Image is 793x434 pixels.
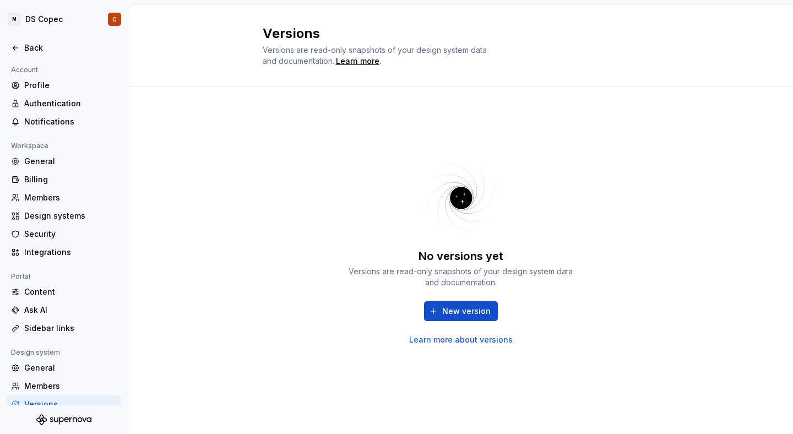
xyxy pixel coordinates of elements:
[334,57,381,66] span: .
[24,156,117,167] div: General
[7,225,121,243] a: Security
[336,56,379,67] a: Learn more
[24,362,117,373] div: General
[7,189,121,207] a: Members
[8,13,21,26] div: M
[7,63,42,77] div: Account
[7,283,121,301] a: Content
[7,153,121,170] a: General
[7,270,35,283] div: Portal
[7,301,121,319] a: Ask AI
[24,174,117,185] div: Billing
[24,98,117,109] div: Authentication
[7,243,121,261] a: Integrations
[7,139,53,153] div: Workspace
[24,399,117,410] div: Versions
[7,113,121,131] a: Notifications
[7,39,121,57] a: Back
[24,229,117,240] div: Security
[24,116,117,127] div: Notifications
[409,334,513,345] a: Learn more about versions
[7,95,121,112] a: Authentication
[442,306,491,317] span: New version
[345,266,577,288] div: Versions are read-only snapshots of your design system data and documentation.
[24,192,117,203] div: Members
[7,319,121,337] a: Sidebar links
[112,15,117,24] div: C
[424,301,498,321] button: New version
[7,359,121,377] a: General
[419,248,503,264] div: No versions yet
[25,14,63,25] div: DS Copec
[24,247,117,258] div: Integrations
[263,25,646,42] h2: Versions
[7,171,121,188] a: Billing
[7,346,64,359] div: Design system
[7,395,121,413] a: Versions
[24,210,117,221] div: Design systems
[24,286,117,297] div: Content
[24,323,117,334] div: Sidebar links
[24,381,117,392] div: Members
[7,207,121,225] a: Design systems
[24,42,117,53] div: Back
[263,45,487,66] span: Versions are read-only snapshots of your design system data and documentation.
[7,77,121,94] a: Profile
[2,7,126,31] button: MDS CopecC
[7,377,121,395] a: Members
[24,305,117,316] div: Ask AI
[24,80,117,91] div: Profile
[36,414,91,425] svg: Supernova Logo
